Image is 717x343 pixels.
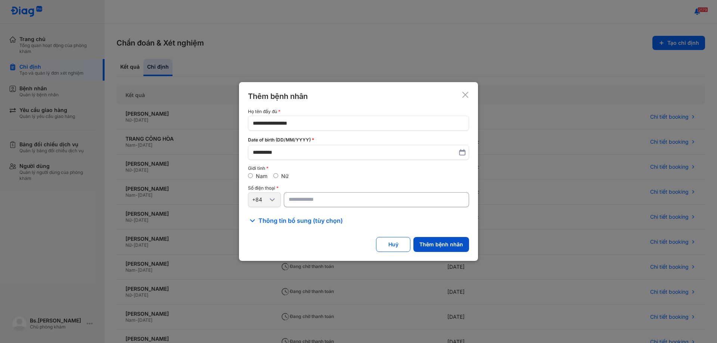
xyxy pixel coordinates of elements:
[281,173,289,179] label: Nữ
[248,185,469,191] div: Số điện thoại
[248,166,469,171] div: Giới tính
[258,216,343,225] span: Thông tin bổ sung (tùy chọn)
[248,109,469,114] div: Họ tên đầy đủ
[248,137,469,143] div: Date of birth (DD/MM/YYYY)
[252,196,268,203] div: +84
[413,237,469,252] button: Thêm bệnh nhân
[248,91,308,102] div: Thêm bệnh nhân
[376,237,410,252] button: Huỷ
[256,173,267,179] label: Nam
